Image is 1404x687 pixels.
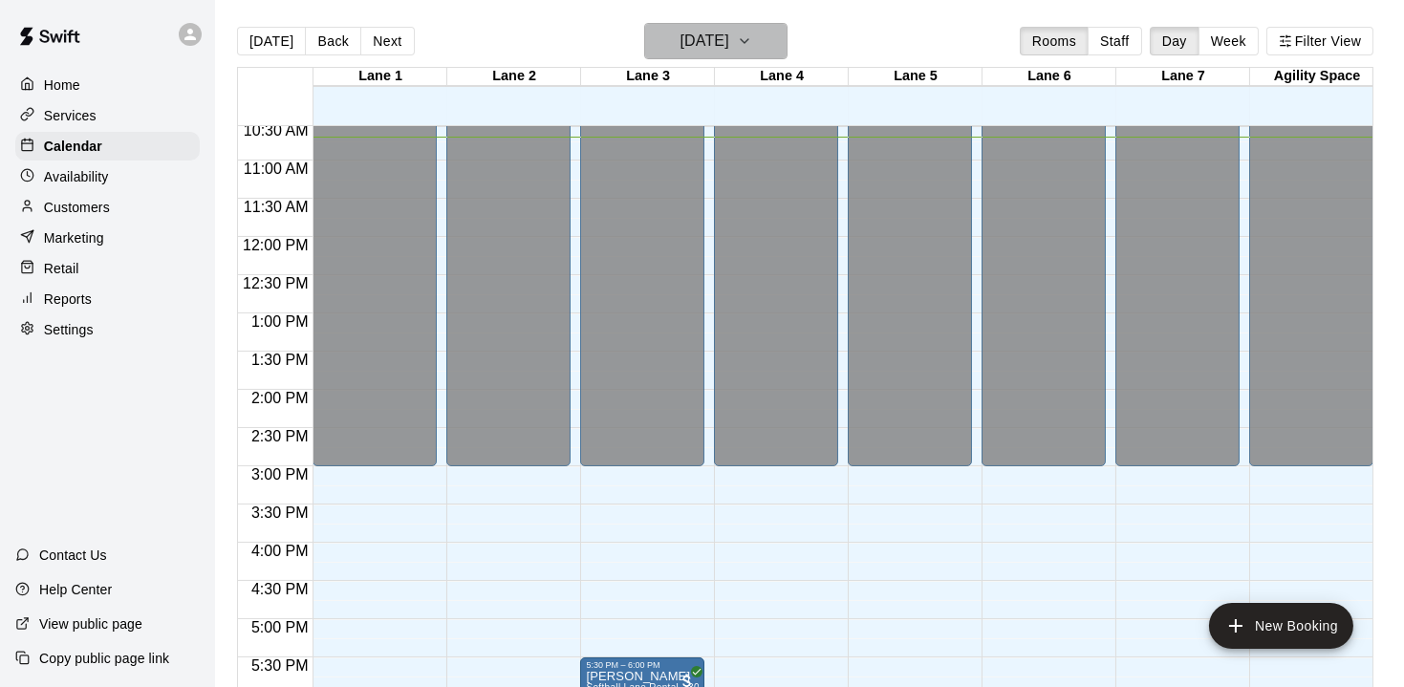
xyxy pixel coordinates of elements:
[44,290,92,309] p: Reports
[237,27,306,55] button: [DATE]
[305,27,361,55] button: Back
[644,23,788,59] button: [DATE]
[39,614,142,633] p: View public page
[44,137,102,156] p: Calendar
[247,543,313,559] span: 4:00 PM
[44,259,79,278] p: Retail
[15,132,200,161] a: Calendar
[15,315,200,344] a: Settings
[15,101,200,130] a: Services
[1088,27,1142,55] button: Staff
[360,27,414,55] button: Next
[581,68,715,86] div: Lane 3
[983,68,1116,86] div: Lane 6
[247,352,313,368] span: 1:30 PM
[39,580,112,599] p: Help Center
[239,161,313,177] span: 11:00 AM
[247,390,313,406] span: 2:00 PM
[239,199,313,215] span: 11:30 AM
[247,466,313,483] span: 3:00 PM
[44,75,80,95] p: Home
[239,122,313,139] span: 10:30 AM
[15,285,200,313] a: Reports
[15,193,200,222] a: Customers
[680,28,729,54] h6: [DATE]
[1150,27,1199,55] button: Day
[247,505,313,521] span: 3:30 PM
[44,167,109,186] p: Availability
[15,162,200,191] a: Availability
[238,275,313,291] span: 12:30 PM
[44,228,104,247] p: Marketing
[1209,603,1353,649] button: add
[247,428,313,444] span: 2:30 PM
[44,320,94,339] p: Settings
[15,224,200,252] a: Marketing
[247,581,313,597] span: 4:30 PM
[238,237,313,253] span: 12:00 PM
[247,313,313,330] span: 1:00 PM
[1116,68,1250,86] div: Lane 7
[1020,27,1089,55] button: Rooms
[39,649,169,668] p: Copy public page link
[44,198,110,217] p: Customers
[447,68,581,86] div: Lane 2
[44,106,97,125] p: Services
[849,68,983,86] div: Lane 5
[1250,68,1384,86] div: Agility Space
[39,546,107,565] p: Contact Us
[1266,27,1373,55] button: Filter View
[247,657,313,674] span: 5:30 PM
[1199,27,1259,55] button: Week
[313,68,447,86] div: Lane 1
[15,71,200,99] a: Home
[715,68,849,86] div: Lane 4
[586,660,699,670] div: 5:30 PM – 6:00 PM
[15,254,200,283] a: Retail
[247,619,313,635] span: 5:00 PM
